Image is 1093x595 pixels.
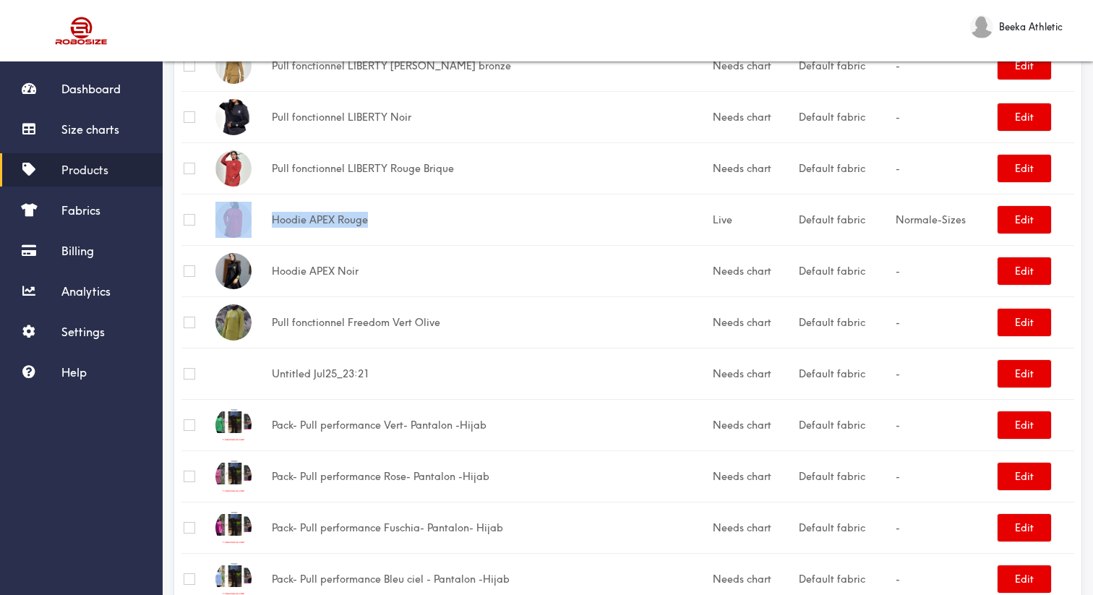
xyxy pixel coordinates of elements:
td: - [893,450,995,502]
td: Live [711,194,797,245]
button: Edit [998,155,1051,182]
span: Dashboard [61,82,121,96]
span: Billing [61,244,94,258]
span: Settings [61,325,105,339]
td: - [893,142,995,194]
td: Pull fonctionnel Freedom Vert Olive [270,296,711,348]
td: Needs chart [711,450,797,502]
button: Edit [998,309,1051,336]
a: Normale-Sizes [896,213,966,226]
span: Beeka Athletic [999,19,1063,35]
td: Default fabric [797,399,893,450]
span: Products [61,163,108,177]
button: Edit [998,514,1051,542]
img: tab_domain_overview_orange.svg [39,84,51,95]
td: - [893,399,995,450]
span: Help [61,365,87,380]
button: Edit [998,565,1051,593]
span: Fabrics [61,203,100,218]
td: Pull fonctionnel LIBERTY Rouge Brique [270,142,711,194]
td: Needs chart [711,348,797,399]
img: Robosize [27,11,136,51]
img: Beeka Athletic [970,15,993,38]
img: website_grey.svg [23,38,35,49]
td: Needs chart [711,245,797,296]
td: Needs chart [711,142,797,194]
td: Hoodie APEX Rouge [270,194,711,245]
button: Edit [998,206,1051,234]
div: Keywords by Traffic [160,85,244,95]
td: Pack- Pull performance Vert- Pantalon -Hijab [270,399,711,450]
span: Size charts [61,122,119,137]
td: Hoodie APEX Noir [270,245,711,296]
button: Edit [998,360,1051,388]
div: Domain Overview [55,85,129,95]
div: Domain: [DOMAIN_NAME] [38,38,159,49]
td: Needs chart [711,399,797,450]
span: Analytics [61,284,111,299]
td: Default fabric [797,450,893,502]
button: Edit [998,463,1051,490]
button: Edit [998,257,1051,285]
img: logo_orange.svg [23,23,35,35]
td: Default fabric [797,348,893,399]
td: Default fabric [797,502,893,553]
td: - [893,245,995,296]
td: Default fabric [797,40,893,91]
div: v 4.0.25 [40,23,71,35]
td: Pack- Pull performance Fuschia- Pantalon- Hijab [270,502,711,553]
td: Pull fonctionnel LIBERTY Noir [270,91,711,142]
td: - [893,348,995,399]
td: Pack- Pull performance Rose- Pantalon -Hijab [270,450,711,502]
td: Pull fonctionnel LIBERTY [PERSON_NAME] bronze [270,40,711,91]
td: - [893,502,995,553]
td: Default fabric [797,245,893,296]
td: Default fabric [797,296,893,348]
td: - [893,91,995,142]
img: tab_keywords_by_traffic_grey.svg [144,84,155,95]
td: Default fabric [797,91,893,142]
button: Edit [998,411,1051,439]
td: - [893,40,995,91]
td: Default fabric [797,194,893,245]
td: Default fabric [797,142,893,194]
td: - [893,296,995,348]
td: Needs chart [711,296,797,348]
button: Edit [998,103,1051,131]
td: Untitled Jul25_23:21 [270,348,711,399]
td: Needs chart [711,502,797,553]
button: Edit [998,52,1051,80]
td: Needs chart [711,40,797,91]
td: Needs chart [711,91,797,142]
